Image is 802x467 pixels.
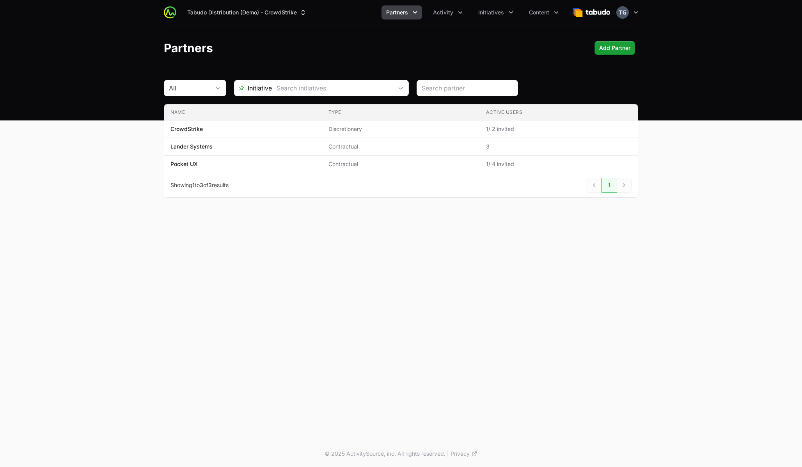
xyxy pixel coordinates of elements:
[486,160,632,168] span: 1 / 4 invited
[164,80,226,96] button: All
[573,5,610,20] img: Tabudo Distribution (Demo)
[480,104,638,120] th: Active Users
[524,5,563,19] div: Content menu
[272,80,393,96] input: Search initiatives
[381,5,422,19] button: Partners
[393,80,408,96] div: Open
[594,41,635,55] div: Primary actions
[524,5,563,19] button: Content
[328,125,474,133] span: Discretionary
[322,104,480,120] th: Type
[447,450,449,458] span: |
[170,160,198,168] p: Pocket UX
[478,9,504,16] span: Initiatives
[170,143,213,150] p: Lander Systems
[428,5,467,19] button: Activity
[486,143,632,150] span: 3
[386,9,408,16] span: Partners
[328,143,474,150] span: Contractual
[164,104,322,120] th: Name
[381,5,422,19] div: Partners menu
[433,9,453,16] span: Activity
[183,5,312,19] button: Tabudo Distribution (Demo) - CrowdStrike
[422,83,513,93] input: Search partner
[169,83,210,93] div: All
[192,182,195,188] span: 1
[170,125,203,133] p: CrowdStrike
[200,182,203,188] span: 3
[428,5,467,19] div: Activity menu
[451,450,477,458] a: Privacy
[486,125,632,133] span: 1 / 2 invited
[616,6,629,19] img: Timothy Greig
[208,182,212,188] span: 3
[601,178,617,193] a: 1
[325,450,445,458] p: © 2025 ActivitySource, inc. All rights reserved.
[176,5,563,19] div: Main navigation
[164,6,176,19] img: ActivitySource
[170,181,229,189] p: Showing to of results
[328,160,474,168] span: Contractual
[474,5,518,19] button: Initiatives
[594,41,635,55] button: Add Partner
[183,5,312,19] div: Supplier switch menu
[529,9,549,16] span: Content
[234,83,272,93] span: Initiative
[599,43,630,53] span: Add Partner
[164,41,213,55] h1: Partners
[474,5,518,19] div: Initiatives menu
